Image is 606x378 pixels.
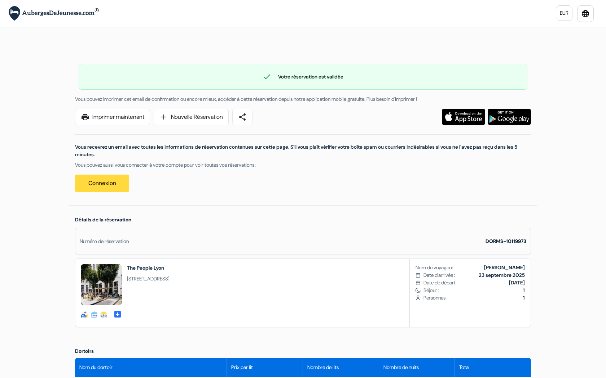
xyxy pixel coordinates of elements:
[263,72,271,81] span: check
[486,238,526,244] strong: DORMS-10119973
[484,264,525,271] b: [PERSON_NAME]
[238,113,247,121] span: share
[75,175,129,192] a: Connexion
[75,109,150,125] a: printImprimer maintenant
[232,109,252,125] a: share
[75,143,531,158] p: Vous recevrez un email avec toutes les informations de réservation contenues sur cette page. S'il...
[75,161,531,169] p: Vous pouvez aussi vous connecter à votre compte pour voir toutes vos réservations :
[556,5,572,21] a: EUR
[423,294,525,302] span: Personnes
[154,109,229,125] a: addNouvelle Réservation
[523,294,525,301] b: 1
[423,271,455,279] span: Date d'arrivée :
[75,96,417,102] span: Vous pouvez imprimer cet email de confirmation ou encore mieux, accéder à cette réservation depui...
[159,113,168,121] span: add
[81,113,89,121] span: print
[459,364,470,371] span: Total
[577,5,594,22] a: language
[81,264,122,305] img: _30227_17532754482609.jpg
[9,6,99,21] img: AubergesDeJeunesse.com
[127,264,170,271] h2: The People Lyon
[416,264,454,271] span: Nom du voyageur:
[423,279,458,287] span: Date de départ :
[581,9,590,18] i: language
[79,72,527,81] div: Votre réservation est validée
[509,279,525,286] b: [DATE]
[75,348,94,354] span: Dortoirs
[523,287,525,293] b: 1
[80,238,129,245] div: Numéro de réservation
[231,364,253,371] span: Prix par lit
[479,272,525,278] b: 23 septembre 2025
[383,364,419,371] span: Nombre de nuits
[488,109,531,125] img: Téléchargez l'application gratuite
[307,364,339,371] span: Nombre de lits
[442,109,485,125] img: Téléchargez l'application gratuite
[127,275,170,283] span: [STREET_ADDRESS]
[113,310,122,317] a: add_box
[75,216,131,223] span: Détails de la réservation
[79,364,113,371] span: Nom du dortoir
[423,287,525,294] span: Séjour :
